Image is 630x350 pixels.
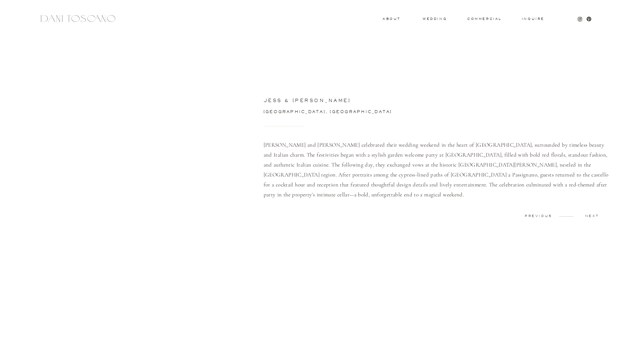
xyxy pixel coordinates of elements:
h3: jess & [PERSON_NAME] [264,98,492,105]
a: About [383,17,399,20]
a: [GEOGRAPHIC_DATA], [GEOGRAPHIC_DATA] [264,110,410,116]
a: next [574,214,610,218]
a: Inquire [521,17,545,21]
p: [PERSON_NAME] and [PERSON_NAME] celebrated their wedding weekend in the heart of [GEOGRAPHIC_DATA... [264,140,610,208]
a: previous [520,214,557,218]
a: wedding [423,17,447,20]
a: commercial [467,17,501,20]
